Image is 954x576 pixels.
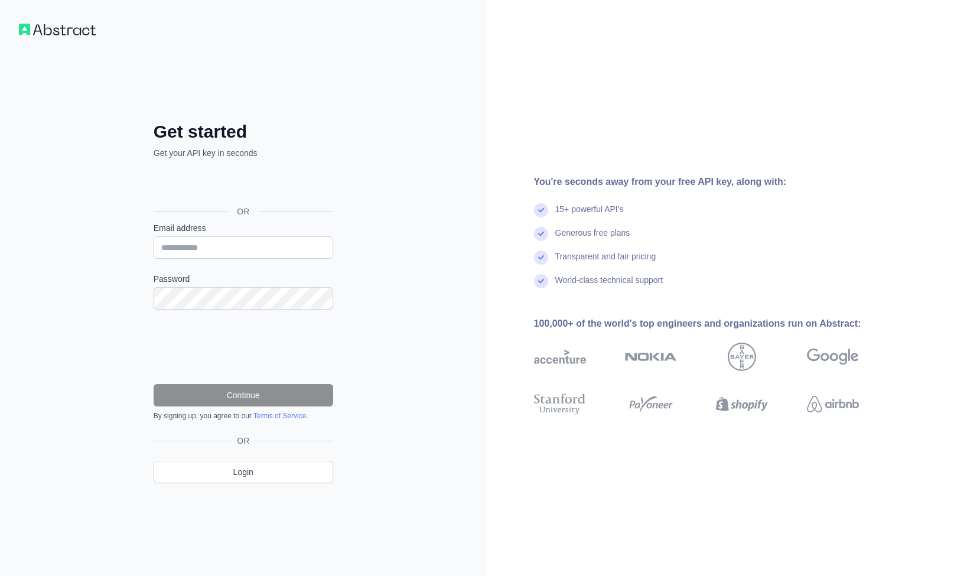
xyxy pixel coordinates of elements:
a: Terms of Service [253,412,306,420]
img: payoneer [625,391,677,417]
div: 100,000+ of the world's top engineers and organizations run on Abstract: [534,317,897,331]
div: Transparent and fair pricing [555,250,656,274]
iframe: Google 계정으로 로그인 버튼 [148,172,337,198]
img: check mark [534,250,548,265]
div: World-class technical support [555,274,663,298]
img: check mark [534,274,548,288]
img: accenture [534,343,586,371]
img: check mark [534,203,548,217]
img: airbnb [807,391,859,417]
button: Continue [154,384,333,406]
div: Generous free plans [555,227,630,250]
img: bayer [728,343,756,371]
span: OR [232,435,254,447]
p: Get your API key in seconds [154,147,333,159]
img: Workflow [19,24,96,35]
img: google [807,343,859,371]
h2: Get started [154,121,333,142]
img: check mark [534,227,548,241]
div: 15+ powerful API's [555,203,624,227]
span: OR [227,206,259,217]
label: Email address [154,222,333,234]
label: Password [154,273,333,285]
img: shopify [716,391,768,417]
a: Login [154,461,333,483]
img: nokia [625,343,677,371]
img: stanford university [534,391,586,417]
iframe: reCAPTCHA [154,324,333,370]
div: By signing up, you agree to our . [154,411,333,421]
div: You're seconds away from your free API key, along with: [534,175,897,189]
